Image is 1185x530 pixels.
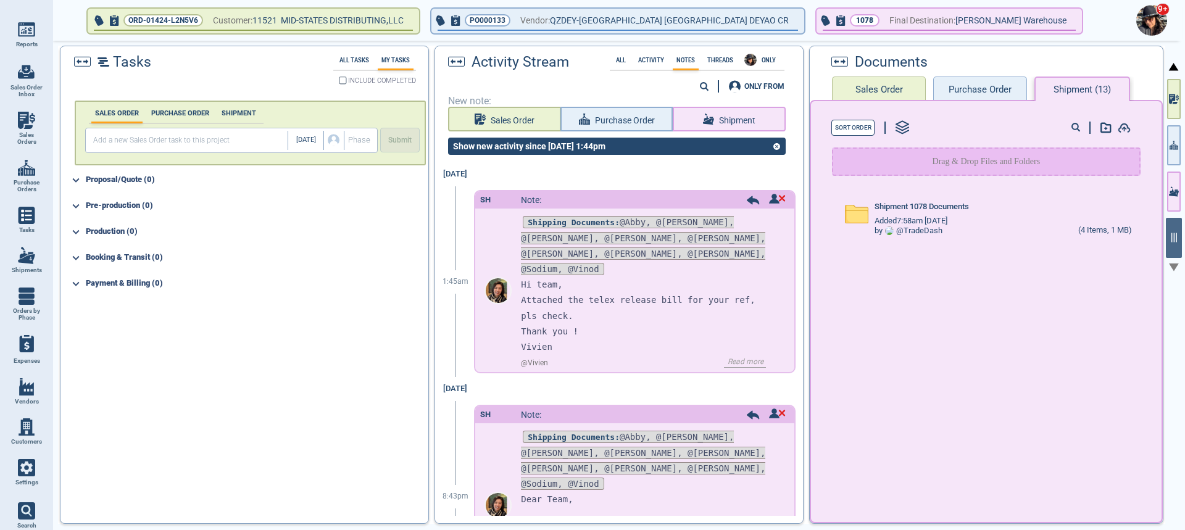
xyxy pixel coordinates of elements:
span: Documents [855,54,928,70]
img: menu_icon [18,21,35,38]
img: unread icon [769,194,786,204]
img: Avatar [486,278,510,303]
img: add-document [1118,123,1131,133]
label: SHIPMENT [218,109,260,117]
div: Payment & Billing (0) [86,274,426,294]
span: Orders by Phase [10,307,43,321]
span: Expenses [14,357,40,365]
img: timeline2 [98,57,109,67]
span: ONLY [758,57,780,64]
img: Avatar [1136,5,1167,36]
button: 1078Final Destination:[PERSON_NAME] Warehouse [817,9,1082,33]
div: SH [480,410,491,420]
span: Tasks [113,54,151,70]
span: Sales Order [491,113,534,128]
img: menu_icon [18,112,35,129]
img: menu_icon [18,378,35,395]
span: 8:43pm [443,492,468,501]
span: @ Vivien [521,359,548,368]
span: [PERSON_NAME] Warehouse [955,13,1066,28]
p: Thank you ! [521,324,775,339]
img: add-document [1100,122,1112,133]
span: Final Destination: [889,13,955,28]
p: 1078 [856,14,873,27]
span: MID-STATES DISTRIBUTING,LLC [281,15,404,25]
label: All Tasks [336,57,373,64]
strong: Shipping Documents: [528,433,620,442]
label: Activity [634,57,668,64]
span: Sales Orders [10,131,43,146]
button: Sales Order [832,77,926,101]
img: menu_icon [18,418,35,436]
span: Reports [16,41,38,48]
div: Proposal/Quote (0) [86,170,426,190]
span: Shipments [12,267,42,274]
input: Add a new Sales Order task to this project [88,131,288,150]
span: @Abby, @[PERSON_NAME], @[PERSON_NAME], @[PERSON_NAME], @[PERSON_NAME], @[PERSON_NAME], @[PERSON_N... [521,431,765,490]
span: Shipment [719,113,755,128]
span: Note: [521,410,541,420]
button: Shipment [673,107,785,131]
div: Show new activity since [DATE] 1:44pm [448,141,610,151]
button: Sales Order [448,107,560,131]
span: Tasks [19,226,35,234]
span: Added 7:58am [DATE] [875,217,947,226]
span: QZDEY-[GEOGRAPHIC_DATA] [GEOGRAPHIC_DATA] DEYAO CR [550,13,789,28]
img: menu_icon [18,459,35,476]
label: SALES ORDER [91,109,143,117]
span: PO000133 [470,14,505,27]
span: 1:45am [443,278,468,286]
button: PO000133Vendor:QZDEY-[GEOGRAPHIC_DATA] [GEOGRAPHIC_DATA] DEYAO CR [431,9,804,33]
img: menu_icon [18,159,35,176]
span: New note: [448,96,791,107]
span: INCLUDE COMPLETED [348,78,416,84]
span: ORD-01424-L2N5V6 [128,14,198,27]
strong: Shipping Documents: [528,218,620,227]
span: Settings [15,479,38,486]
div: Pre-production (0) [86,196,426,216]
p: Vivien [521,339,775,355]
div: [DATE] [437,162,474,186]
span: Read more [724,358,766,368]
p: Hi team, [521,277,775,292]
p: Drag & Drop Files and Folders [933,155,1041,168]
span: Activity Stream [472,54,569,70]
button: Purchase Order [560,107,673,131]
div: SH [480,196,491,205]
div: Production (0) [86,222,426,242]
span: Purchase Orders [10,179,43,193]
img: menu_icon [18,288,35,305]
span: Note: [521,195,541,205]
button: Purchase Order [933,77,1027,101]
div: (4 Items, 1 MB) [1078,226,1132,236]
span: Customer: [213,13,252,28]
img: unread icon [769,408,786,418]
img: Avatar [885,226,894,235]
div: ONLY FROM [744,83,784,90]
label: All [612,57,630,64]
p: Dear Team, [521,492,775,507]
span: Phase [348,136,370,145]
span: Purchase Order [595,113,655,128]
span: Customers [11,438,42,445]
button: Sort Order [831,120,875,136]
div: by @ TradeDash [875,226,942,236]
div: [DATE] [437,377,474,401]
label: PURCHASE ORDER [148,109,213,117]
img: Avatar [486,493,510,518]
span: 11521 [252,13,281,28]
span: Search [17,522,36,529]
span: [DATE] [296,136,316,144]
span: 9+ [1156,3,1170,15]
span: @Abby, @[PERSON_NAME], @[PERSON_NAME], @[PERSON_NAME], @[PERSON_NAME], @[PERSON_NAME], @[PERSON_N... [521,216,765,275]
span: Sales Order Inbox [10,84,43,98]
span: Shipment 1078 Documents [875,202,969,212]
span: Vendor: [520,13,550,28]
label: Notes [673,57,699,64]
button: ORD-01424-L2N5V6Customer:11521 MID-STATES DISTRIBUTING,LLC [88,9,419,33]
p: Attached the telex release bill for your ref, pls check. [521,292,775,323]
img: Avatar [744,54,757,66]
div: Booking & Transit (0) [86,248,426,268]
img: menu_icon [18,207,35,224]
span: Vendors [15,398,39,405]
